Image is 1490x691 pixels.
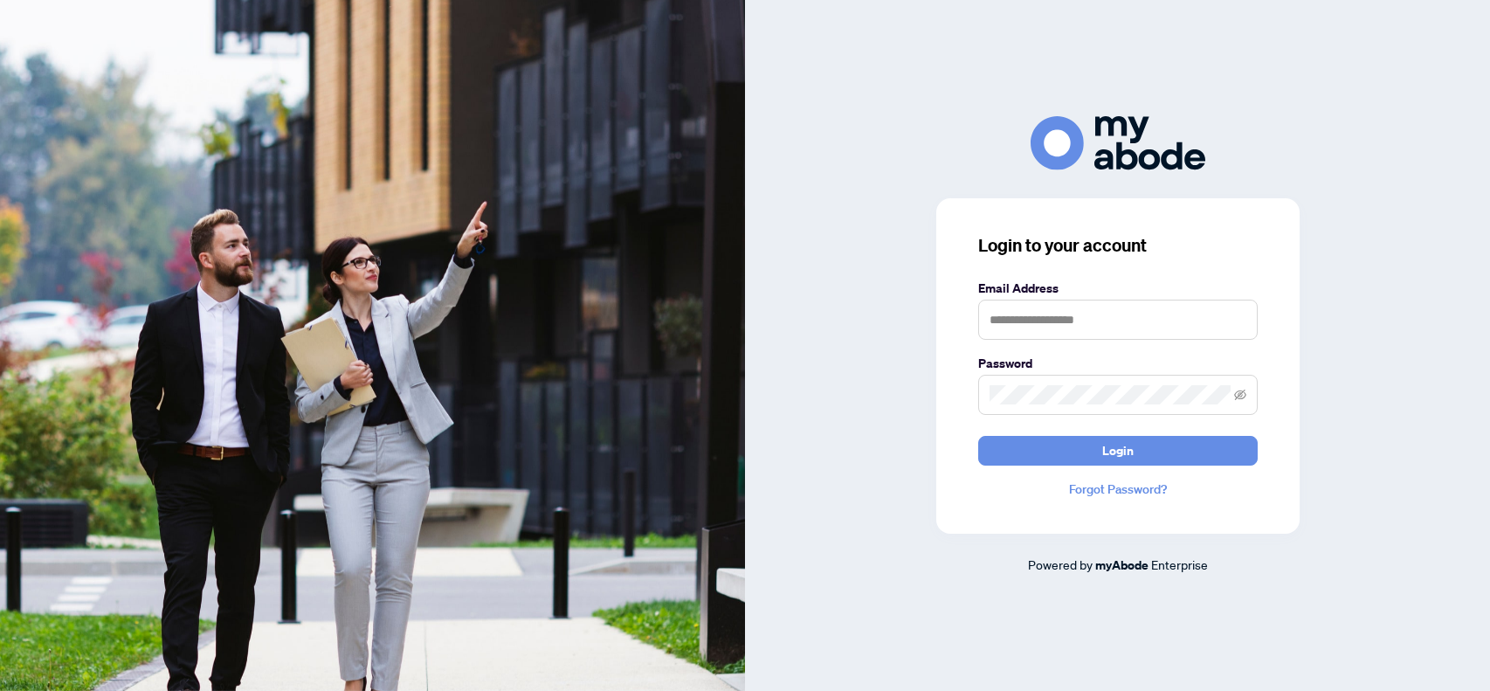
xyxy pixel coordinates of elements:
h3: Login to your account [978,233,1258,258]
label: Password [978,354,1258,373]
span: Enterprise [1151,556,1208,572]
label: Email Address [978,279,1258,298]
a: Forgot Password? [978,480,1258,499]
img: ma-logo [1031,116,1205,169]
a: myAbode [1095,556,1149,575]
span: Powered by [1028,556,1093,572]
button: Login [978,436,1258,466]
span: eye-invisible [1234,389,1246,401]
span: Login [1102,437,1134,465]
